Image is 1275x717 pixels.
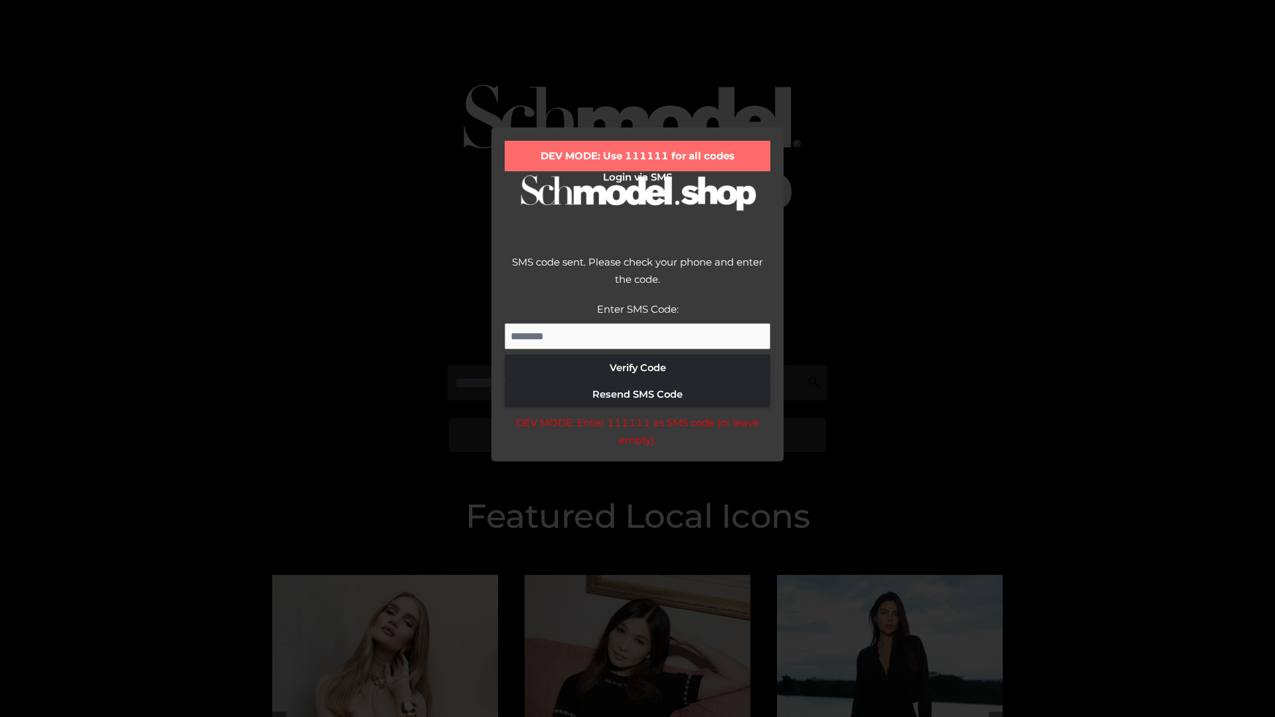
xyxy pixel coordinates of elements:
[597,303,679,315] label: Enter SMS Code:
[505,355,770,381] button: Verify Code
[505,171,770,183] h2: Login via SMS
[505,141,770,171] div: DEV MODE: Use 111111 for all codes
[505,381,770,408] button: Resend SMS Code
[505,414,770,448] div: DEV MODE: Enter 111111 as SMS code (or leave empty).
[505,254,770,301] div: SMS code sent. Please check your phone and enter the code.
